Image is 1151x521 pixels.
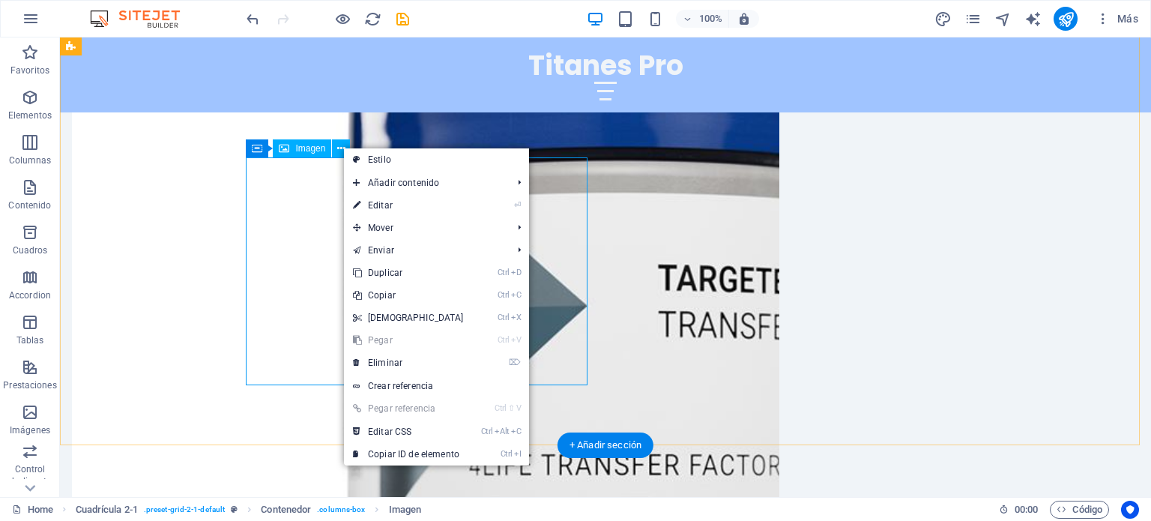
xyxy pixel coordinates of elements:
[994,10,1012,28] i: Navegador
[994,10,1012,28] button: navigator
[363,10,381,28] button: reload
[9,154,52,166] p: Columnas
[244,10,262,28] button: undo
[9,289,51,301] p: Accordion
[8,109,52,121] p: Elementos
[511,313,522,322] i: X
[3,379,56,391] p: Prestaciones
[737,12,751,25] i: Al redimensionar, ajustar el nivel de zoom automáticamente para ajustarse al dispositivo elegido.
[511,335,522,345] i: V
[1025,504,1027,515] span: :
[1057,10,1075,28] i: Publicar
[698,10,722,28] h6: 100%
[10,64,49,76] p: Favoritos
[964,10,982,28] i: Páginas (Ctrl+Alt+S)
[16,334,44,346] p: Tablas
[344,172,507,194] span: Añadir contenido
[498,313,510,322] i: Ctrl
[333,10,351,28] button: Haz clic para salir del modo de previsualización y seguir editando
[514,449,522,459] i: I
[999,501,1039,519] h6: Tiempo de la sesión
[393,10,411,28] button: save
[8,199,51,211] p: Contenido
[1090,7,1144,31] button: Más
[1057,501,1102,519] span: Código
[1050,501,1109,519] button: Código
[244,10,262,28] i: Deshacer: Cambiar enlace (Ctrl+Z)
[231,505,238,514] i: Este elemento es un preajuste personalizable
[511,290,522,300] i: C
[511,427,522,436] i: C
[394,10,411,28] i: Guardar (Ctrl+S)
[964,10,982,28] button: pages
[344,352,473,374] a: ⌦Eliminar
[344,307,473,329] a: CtrlX[DEMOGRAPHIC_DATA]
[344,397,473,420] a: Ctrl⇧VPegar referencia
[344,284,473,307] a: CtrlCCopiar
[76,501,422,519] nav: breadcrumb
[344,375,529,397] a: Crear referencia
[1024,10,1042,28] button: text_generator
[1024,10,1042,28] i: AI Writer
[508,403,515,413] i: ⇧
[676,10,729,28] button: 100%
[344,148,529,171] a: Estilo
[934,10,952,28] i: Diseño (Ctrl+Alt+Y)
[558,433,653,458] div: + Añadir sección
[501,449,513,459] i: Ctrl
[498,268,510,277] i: Ctrl
[86,10,199,28] img: Editor Logo
[344,217,507,239] span: Mover
[144,501,225,519] span: . preset-grid-2-1-default
[344,329,473,352] a: CtrlVPegar
[1096,11,1138,26] span: Más
[509,358,521,367] i: ⌦
[389,501,422,519] span: Haz clic para seleccionar y doble clic para editar
[516,403,521,413] i: V
[344,421,473,443] a: CtrlAltCEditar CSS
[514,200,521,210] i: ⏎
[1121,501,1139,519] button: Usercentrics
[511,268,522,277] i: D
[344,262,473,284] a: CtrlDDuplicar
[495,403,507,413] i: Ctrl
[295,144,325,153] span: Imagen
[1015,501,1038,519] span: 00 00
[495,427,510,436] i: Alt
[344,443,473,466] a: CtrlICopiar ID de elemento
[498,290,510,300] i: Ctrl
[76,501,138,519] span: Haz clic para seleccionar y doble clic para editar
[934,10,952,28] button: design
[261,501,311,519] span: Haz clic para seleccionar y doble clic para editar
[344,194,473,217] a: ⏎Editar
[13,244,48,256] p: Cuadros
[12,501,53,519] a: Haz clic para cancelar la selección y doble clic para abrir páginas
[317,501,365,519] span: . columns-box
[344,239,507,262] a: Enviar
[10,424,50,436] p: Imágenes
[498,335,510,345] i: Ctrl
[1054,7,1078,31] button: publish
[481,427,493,436] i: Ctrl
[364,10,381,28] i: Volver a cargar página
